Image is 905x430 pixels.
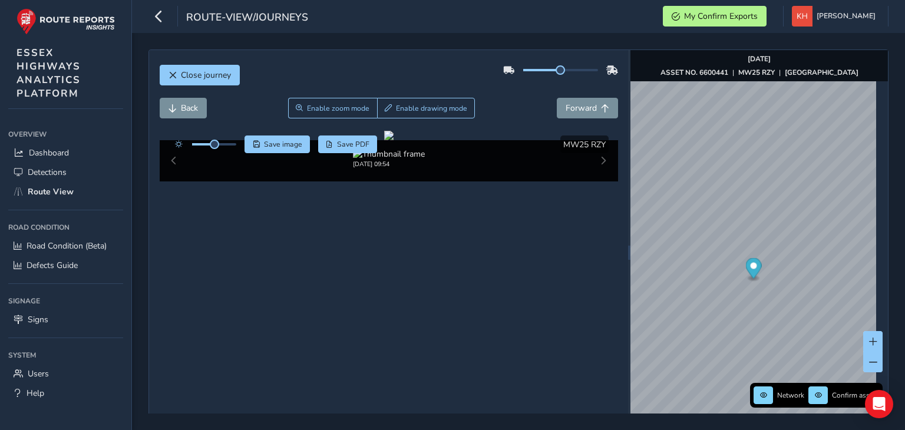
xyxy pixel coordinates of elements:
span: MW25 RZY [563,139,606,150]
a: Detections [8,163,123,182]
div: [DATE] 09:54 [353,160,425,168]
span: Signs [28,314,48,325]
button: Draw [377,98,475,118]
span: Help [27,388,44,399]
span: Defects Guide [27,260,78,271]
img: Thumbnail frame [353,148,425,160]
div: Map marker [746,258,762,282]
div: Road Condition [8,219,123,236]
span: ESSEX HIGHWAYS ANALYTICS PLATFORM [16,46,81,100]
a: Help [8,383,123,403]
span: Forward [566,102,597,114]
a: Dashboard [8,143,123,163]
a: Route View [8,182,123,201]
span: Users [28,368,49,379]
button: Save [245,135,310,153]
span: Route View [28,186,74,197]
span: Back [181,102,198,114]
span: Save PDF [337,140,369,149]
strong: [GEOGRAPHIC_DATA] [785,68,858,77]
button: [PERSON_NAME] [792,6,880,27]
a: Users [8,364,123,383]
button: Zoom [288,98,377,118]
button: Back [160,98,207,118]
button: PDF [318,135,378,153]
div: Signage [8,292,123,310]
span: [PERSON_NAME] [817,6,876,27]
span: route-view/journeys [186,10,308,27]
button: My Confirm Exports [663,6,767,27]
span: My Confirm Exports [684,11,758,22]
div: Open Intercom Messenger [865,390,893,418]
strong: ASSET NO. 6600441 [660,68,728,77]
img: diamond-layout [792,6,812,27]
div: | | [660,68,858,77]
div: Overview [8,125,123,143]
img: rr logo [16,8,115,35]
a: Defects Guide [8,256,123,275]
div: System [8,346,123,364]
span: Close journey [181,70,231,81]
span: Enable zoom mode [307,104,369,113]
span: Enable drawing mode [396,104,467,113]
a: Signs [8,310,123,329]
span: Road Condition (Beta) [27,240,107,252]
button: Forward [557,98,618,118]
a: Road Condition (Beta) [8,236,123,256]
span: Save image [264,140,302,149]
span: Network [777,391,804,400]
span: Dashboard [29,147,69,158]
span: Detections [28,167,67,178]
span: Confirm assets [832,391,879,400]
strong: MW25 RZY [738,68,775,77]
strong: [DATE] [748,54,771,64]
button: Close journey [160,65,240,85]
